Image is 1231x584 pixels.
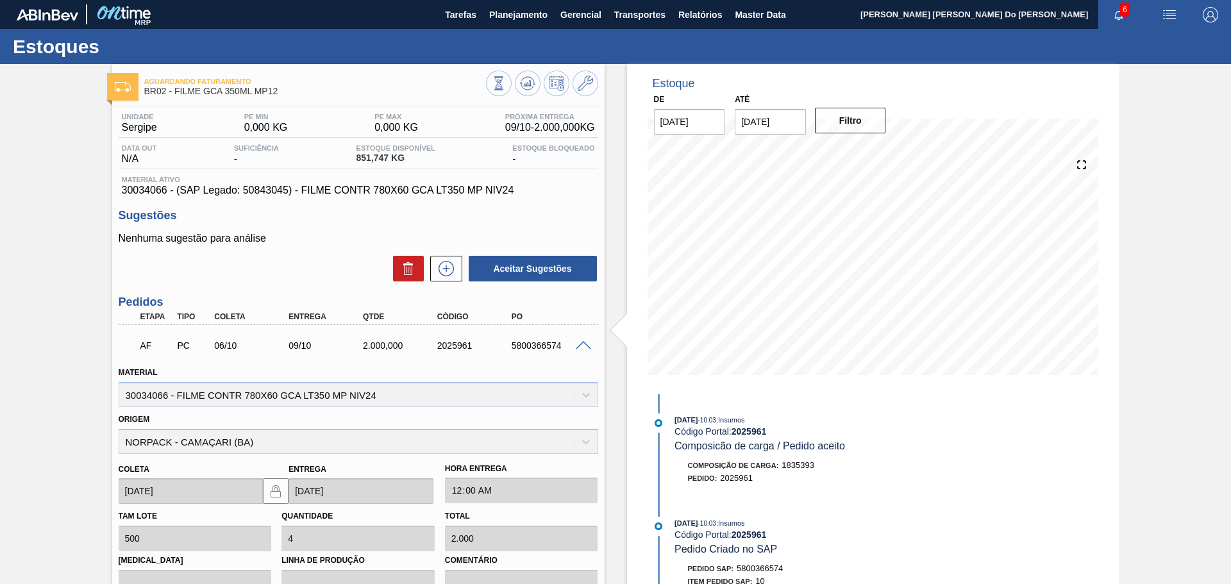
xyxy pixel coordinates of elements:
span: Gerencial [560,7,601,22]
span: [DATE] [674,519,698,527]
span: 0,000 KG [374,122,418,133]
span: Aguardando Faturamento [144,78,486,85]
div: Aceitar Sugestões [462,254,598,283]
div: 09/10/2025 [285,340,369,351]
div: Aguardando Faturamento [137,331,176,360]
label: Origem [119,415,150,424]
span: Estoque Disponível [356,144,435,152]
input: dd/mm/yyyy [119,478,264,504]
span: 2025961 [720,473,753,483]
h3: Pedidos [119,296,598,309]
span: Composicão de carga / Pedido aceito [674,440,845,451]
div: 5800366574 [508,340,592,351]
input: dd/mm/yyyy [289,478,433,504]
img: Logout [1203,7,1218,22]
span: Sergipe [122,122,157,133]
button: Visão Geral dos Estoques [486,71,512,96]
div: Etapa [137,312,176,321]
span: PE MIN [244,113,288,121]
span: Pedido : [688,474,717,482]
span: [DATE] [674,416,698,424]
span: BR02 - FILME GCA 350ML MP12 [144,87,486,96]
label: Quantidade [281,512,333,521]
span: : Insumos [716,519,745,527]
strong: 2025961 [732,530,767,540]
label: Até [735,95,749,104]
span: Data out [122,144,157,152]
img: Ícone [115,82,131,92]
button: Programar Estoque [544,71,569,96]
div: Estoque [653,77,695,90]
h3: Sugestões [119,209,598,222]
div: 06/10/2025 [211,340,294,351]
span: Planejamento [489,7,548,22]
div: Entrega [285,312,369,321]
span: : Insumos [716,416,745,424]
input: dd/mm/yyyy [654,109,725,135]
div: 2025961 [434,340,517,351]
div: Nova sugestão [424,256,462,281]
div: 2.000,000 [360,340,443,351]
span: 6 [1120,3,1130,17]
label: Linha de Produção [281,551,435,570]
span: 5800366574 [737,563,783,573]
img: TNhmsLtSVTkK8tSr43FrP2fwEKptu5GPRR3wAAAABJRU5ErkJggg== [17,9,78,21]
button: Atualizar Gráfico [515,71,540,96]
span: 1835393 [782,460,814,470]
img: userActions [1162,7,1177,22]
span: PE MAX [374,113,418,121]
label: [MEDICAL_DATA] [119,551,272,570]
strong: 2025961 [732,426,767,437]
label: Coleta [119,465,149,474]
div: N/A [119,144,160,165]
img: atual [655,419,662,427]
div: Código Portal: [674,530,979,540]
div: Excluir Sugestões [387,256,424,281]
button: Filtro [815,108,886,133]
span: Relatórios [678,7,722,22]
span: Tarefas [445,7,476,22]
span: 09/10 - 2.000,000 KG [505,122,595,133]
h1: Estoques [13,39,240,54]
span: 30034066 - (SAP Legado: 50843045) - FILME CONTR 780X60 GCA LT350 MP NIV24 [122,185,595,196]
span: Estoque Bloqueado [512,144,594,152]
label: Comentário [445,551,598,570]
label: Entrega [289,465,326,474]
div: Pedido de Compra [174,340,212,351]
div: PO [508,312,592,321]
div: Qtde [360,312,443,321]
div: Código Portal: [674,426,979,437]
span: - 10:03 [698,417,716,424]
span: Material ativo [122,176,595,183]
input: dd/mm/yyyy [735,109,806,135]
div: - [509,144,598,165]
span: Pedido Criado no SAP [674,544,777,555]
span: Próxima Entrega [505,113,595,121]
span: Unidade [122,113,157,121]
span: 0,000 KG [244,122,288,133]
p: AF [140,340,172,351]
div: Coleta [211,312,294,321]
div: Tipo [174,312,212,321]
div: Código [434,312,517,321]
label: Material [119,368,158,377]
button: locked [263,478,289,504]
label: Total [445,512,470,521]
span: Transportes [614,7,666,22]
label: Tam lote [119,512,157,521]
span: Composição de Carga : [688,462,779,469]
span: Pedido SAP: [688,565,734,572]
label: De [654,95,665,104]
img: atual [655,522,662,530]
div: - [231,144,282,165]
span: 851,747 KG [356,153,435,163]
p: Nenhuma sugestão para análise [119,233,598,244]
span: Suficiência [234,144,279,152]
label: Hora Entrega [445,460,598,478]
button: Ir ao Master Data / Geral [573,71,598,96]
button: Aceitar Sugestões [469,256,597,281]
img: locked [268,483,283,499]
span: Master Data [735,7,785,22]
button: Notificações [1098,6,1139,24]
span: - 10:03 [698,520,716,527]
